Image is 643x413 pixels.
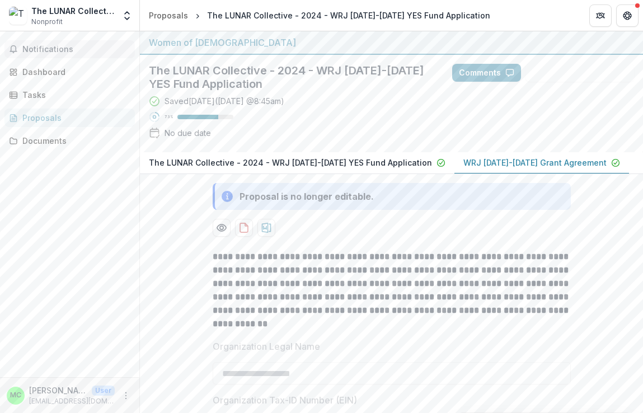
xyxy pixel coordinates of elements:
p: Organization Tax-ID Number (EIN) [213,393,357,407]
div: Documents [22,135,126,147]
div: Proposals [149,10,188,21]
h2: The LUNAR Collective - 2024 - WRJ [DATE]-[DATE] YES Fund Application [149,64,434,91]
div: The LUNAR Collective [31,5,115,17]
a: Dashboard [4,63,135,81]
button: download-proposal [235,219,253,237]
span: Nonprofit [31,17,63,27]
p: [EMAIL_ADDRESS][DOMAIN_NAME] [29,396,115,406]
div: Saved [DATE] ( [DATE] @ 8:45am ) [165,95,284,107]
div: Dashboard [22,66,126,78]
p: [PERSON_NAME] [29,384,87,396]
div: Maryam Chishti [10,392,21,399]
div: Women of [DEMOGRAPHIC_DATA] [149,36,634,49]
button: download-proposal [257,219,275,237]
a: Tasks [4,86,135,104]
button: Notifications [4,40,135,58]
div: Tasks [22,89,126,101]
div: The LUNAR Collective - 2024 - WRJ [DATE]-[DATE] YES Fund Application [207,10,490,21]
p: Organization Legal Name [213,340,320,353]
div: No due date [165,127,211,139]
p: User [92,386,115,396]
button: Comments [452,64,521,82]
button: Partners [589,4,612,27]
span: Notifications [22,45,130,54]
a: Documents [4,132,135,150]
button: More [119,389,133,402]
img: The LUNAR Collective [9,7,27,25]
div: Proposal is no longer editable. [240,190,374,203]
a: Proposals [4,109,135,127]
p: The LUNAR Collective - 2024 - WRJ [DATE]-[DATE] YES Fund Application [149,157,432,168]
nav: breadcrumb [144,7,495,24]
a: Proposals [144,7,193,24]
button: Open entity switcher [119,4,135,27]
p: WRJ [DATE]-[DATE] Grant Agreement [463,157,607,168]
button: Get Help [616,4,639,27]
button: Answer Suggestions [525,64,634,82]
div: Proposals [22,112,126,124]
p: 73 % [165,113,173,121]
button: Preview 294fd88c-21f7-4b4d-862b-0be81468aa0c-1.pdf [213,219,231,237]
